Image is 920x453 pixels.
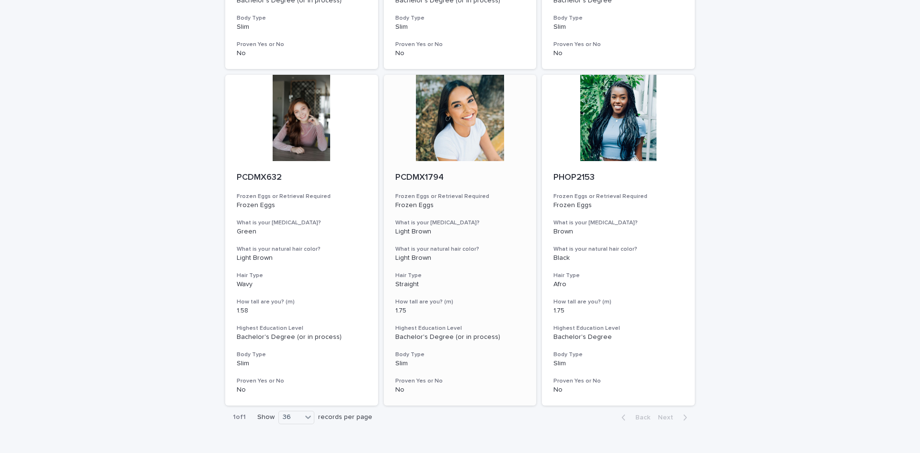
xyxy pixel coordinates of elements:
[237,219,367,227] h3: What is your [MEDICAL_DATA]?
[318,413,372,421] p: records per page
[553,333,683,341] p: Bachelor's Degree
[237,193,367,200] h3: Frozen Eggs or Retrieval Required
[237,14,367,22] h3: Body Type
[553,228,683,236] p: Brown
[630,414,650,421] span: Back
[237,360,367,368] p: Slim
[395,325,525,332] h3: Highest Education Level
[553,325,683,332] h3: Highest Education Level
[237,280,367,289] p: Wavy
[395,14,525,22] h3: Body Type
[225,406,253,429] p: 1 of 1
[395,333,525,341] p: Bachelor's Degree (or in process)
[237,245,367,253] h3: What is your natural hair color?
[395,386,525,394] p: No
[395,219,525,227] h3: What is your [MEDICAL_DATA]?
[553,245,683,253] h3: What is your natural hair color?
[553,272,683,279] h3: Hair Type
[395,377,525,385] h3: Proven Yes or No
[237,49,367,58] p: No
[553,377,683,385] h3: Proven Yes or No
[553,280,683,289] p: Afro
[237,228,367,236] p: Green
[237,298,367,306] h3: How tall are you? (m)
[553,219,683,227] h3: What is your [MEDICAL_DATA]?
[395,307,525,315] p: 1.75
[553,307,683,315] p: 1.75
[279,412,302,422] div: 36
[658,414,679,421] span: Next
[395,351,525,359] h3: Body Type
[395,228,525,236] p: Light Brown
[225,75,378,406] a: PCDMX632Frozen Eggs or Retrieval RequiredFrozen EggsWhat is your [MEDICAL_DATA]?GreenWhat is your...
[237,272,367,279] h3: Hair Type
[237,41,367,48] h3: Proven Yes or No
[237,325,367,332] h3: Highest Education Level
[395,245,525,253] h3: What is your natural hair color?
[553,351,683,359] h3: Body Type
[553,41,683,48] h3: Proven Yes or No
[553,23,683,31] p: Slim
[237,23,367,31] p: Slim
[553,201,683,209] p: Frozen Eggs
[553,360,683,368] p: Slim
[395,360,525,368] p: Slim
[384,75,537,406] a: PCDMX1794Frozen Eggs or Retrieval RequiredFrozen EggsWhat is your [MEDICAL_DATA]?Light BrownWhat ...
[553,254,683,262] p: Black
[395,298,525,306] h3: How tall are you? (m)
[553,193,683,200] h3: Frozen Eggs or Retrieval Required
[395,49,525,58] p: No
[237,377,367,385] h3: Proven Yes or No
[395,254,525,262] p: Light Brown
[395,272,525,279] h3: Hair Type
[654,413,695,422] button: Next
[395,23,525,31] p: Slim
[553,173,683,183] p: PHOP2153
[237,333,367,341] p: Bachelor's Degree (or in process)
[257,413,275,421] p: Show
[553,49,683,58] p: No
[542,75,695,406] a: PHOP2153Frozen Eggs or Retrieval RequiredFrozen EggsWhat is your [MEDICAL_DATA]?BrownWhat is your...
[395,41,525,48] h3: Proven Yes or No
[237,173,367,183] p: PCDMX632
[395,193,525,200] h3: Frozen Eggs or Retrieval Required
[553,298,683,306] h3: How tall are you? (m)
[237,201,367,209] p: Frozen Eggs
[553,386,683,394] p: No
[237,307,367,315] p: 1.58
[614,413,654,422] button: Back
[237,351,367,359] h3: Body Type
[395,201,525,209] p: Frozen Eggs
[395,173,525,183] p: PCDMX1794
[553,14,683,22] h3: Body Type
[237,386,367,394] p: No
[395,280,525,289] p: Straight
[237,254,367,262] p: Light Brown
